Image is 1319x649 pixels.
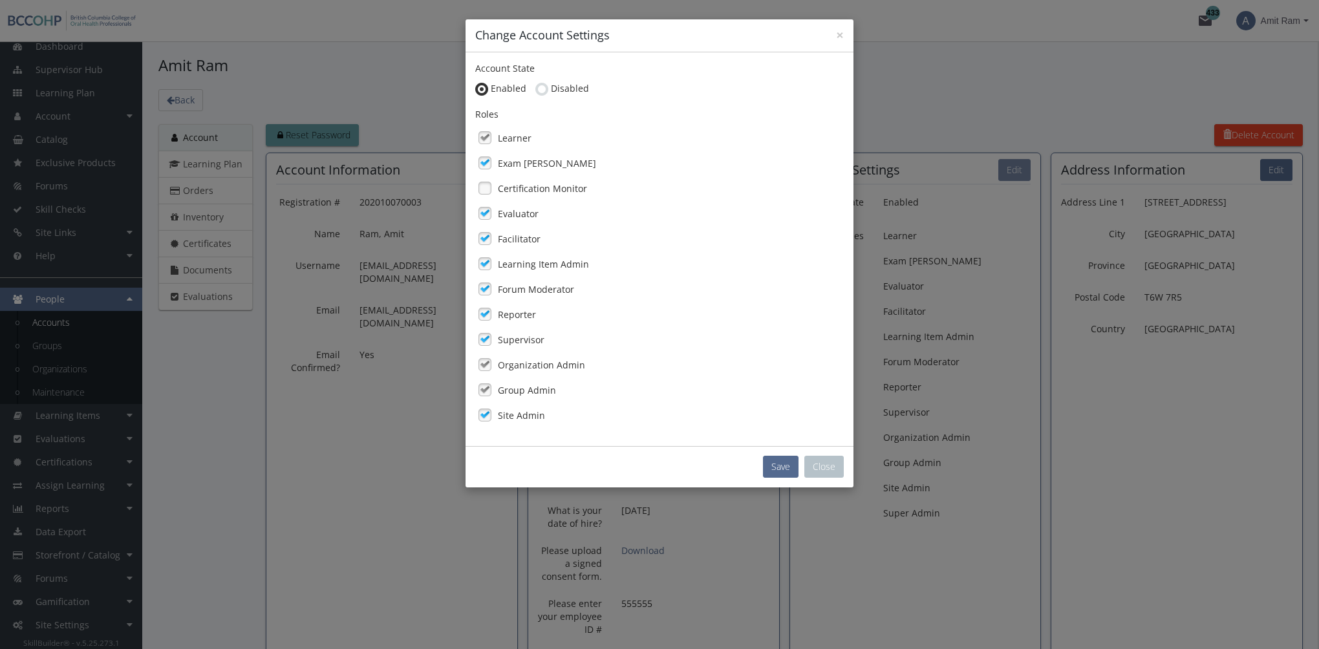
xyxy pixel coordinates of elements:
button: × [836,28,844,42]
label: Organization Admin [498,359,585,372]
label: Evaluator [498,207,539,220]
label: Certification Monitor [498,182,587,195]
label: Disabled [551,82,589,95]
label: Enabled [491,82,526,95]
label: Account State [475,62,535,75]
label: Supervisor [498,334,544,346]
label: Learning Item Admin [498,258,589,271]
label: Group Admin [498,384,556,397]
label: Forum Moderator [498,283,574,296]
label: Reporter [498,308,536,321]
label: Learner [498,132,531,145]
button: Close [804,456,844,478]
label: Facilitator [498,233,541,246]
label: Exam [PERSON_NAME] [498,157,596,170]
button: Save [763,456,799,478]
label: Roles [475,108,499,121]
label: Site Admin [498,409,545,422]
h4: Change Account Settings [475,27,844,44]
